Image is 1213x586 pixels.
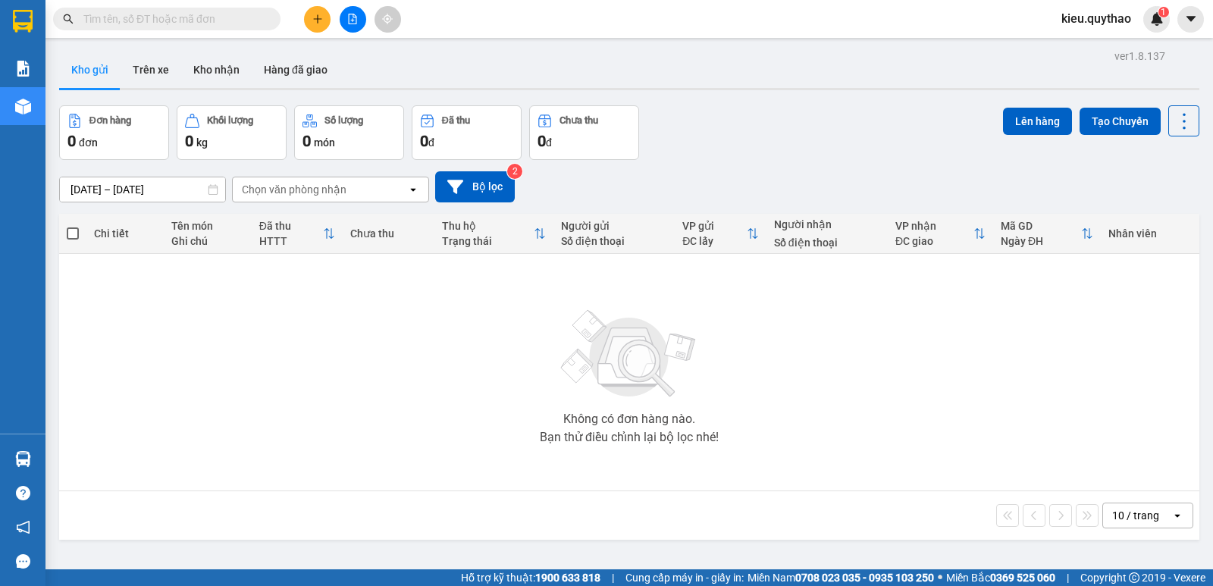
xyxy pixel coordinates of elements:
button: Hàng đã giao [252,52,340,88]
button: plus [304,6,331,33]
strong: 0369 525 060 [990,572,1055,584]
span: 0 [302,132,311,150]
button: Chưa thu0đ [529,105,639,160]
span: search [63,14,74,24]
svg: open [1171,509,1183,522]
button: Bộ lọc [435,171,515,202]
span: caret-down [1184,12,1198,26]
svg: open [407,183,419,196]
span: plus [312,14,323,24]
div: ver 1.8.137 [1114,48,1165,64]
div: ĐC giao [895,235,973,247]
div: Bạn thử điều chỉnh lại bộ lọc nhé! [540,431,719,443]
span: Miền Nam [748,569,934,586]
div: Chưa thu [350,227,426,240]
span: kg [196,136,208,149]
span: question-circle [16,486,30,500]
span: Cung cấp máy in - giấy in: [625,569,744,586]
span: 0 [67,132,76,150]
div: Chọn văn phòng nhận [242,182,346,197]
div: Tên món [171,220,244,232]
span: Hỗ trợ kỹ thuật: [461,569,600,586]
strong: 1900 633 818 [535,572,600,584]
div: 10 / trang [1112,508,1159,523]
span: 0 [185,132,193,150]
div: VP gửi [682,220,746,232]
span: file-add [347,14,358,24]
div: Thu hộ [442,220,534,232]
span: Miền Bắc [946,569,1055,586]
button: caret-down [1177,6,1204,33]
button: Lên hàng [1003,108,1072,135]
span: | [612,569,614,586]
div: Số lượng [324,115,363,126]
img: solution-icon [15,61,31,77]
th: Toggle SortBy [434,214,553,254]
th: Toggle SortBy [993,214,1101,254]
button: Trên xe [121,52,181,88]
input: Select a date range. [60,177,225,202]
div: Đã thu [259,220,324,232]
img: warehouse-icon [15,99,31,114]
div: Đã thu [442,115,470,126]
span: kieu.quythao [1049,9,1143,28]
span: notification [16,520,30,534]
th: Toggle SortBy [888,214,993,254]
sup: 2 [507,164,522,179]
div: Ghi chú [171,235,244,247]
div: Số điện thoại [774,237,880,249]
img: logo-vxr [13,10,33,33]
th: Toggle SortBy [675,214,766,254]
span: đ [546,136,552,149]
span: đ [428,136,434,149]
sup: 1 [1158,7,1169,17]
div: Chưa thu [559,115,598,126]
button: Đơn hàng0đơn [59,105,169,160]
div: Người nhận [774,218,880,230]
button: Tạo Chuyến [1080,108,1161,135]
div: VP nhận [895,220,973,232]
div: HTTT [259,235,324,247]
button: Đã thu0đ [412,105,522,160]
div: Khối lượng [207,115,253,126]
span: 1 [1161,7,1166,17]
span: | [1067,569,1069,586]
button: file-add [340,6,366,33]
span: món [314,136,335,149]
span: message [16,554,30,569]
div: Số điện thoại [561,235,667,247]
button: Khối lượng0kg [177,105,287,160]
button: Số lượng0món [294,105,404,160]
div: Ngày ĐH [1001,235,1081,247]
div: Trạng thái [442,235,534,247]
div: Không có đơn hàng nào. [563,413,695,425]
div: Mã GD [1001,220,1081,232]
button: aim [375,6,401,33]
div: ĐC lấy [682,235,746,247]
span: 0 [538,132,546,150]
div: Đơn hàng [89,115,131,126]
span: aim [382,14,393,24]
div: Nhân viên [1108,227,1192,240]
span: copyright [1129,572,1139,583]
button: Kho nhận [181,52,252,88]
th: Toggle SortBy [252,214,343,254]
input: Tìm tên, số ĐT hoặc mã đơn [83,11,262,27]
div: Người gửi [561,220,667,232]
span: 0 [420,132,428,150]
img: warehouse-icon [15,451,31,467]
div: Chi tiết [94,227,156,240]
button: Kho gửi [59,52,121,88]
img: svg+xml;base64,PHN2ZyBjbGFzcz0ibGlzdC1wbHVnX19zdmciIHhtbG5zPSJodHRwOi8vd3d3LnczLm9yZy8yMDAwL3N2Zy... [553,301,705,407]
img: icon-new-feature [1150,12,1164,26]
span: đơn [79,136,98,149]
span: ⚪️ [938,575,942,581]
strong: 0708 023 035 - 0935 103 250 [795,572,934,584]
